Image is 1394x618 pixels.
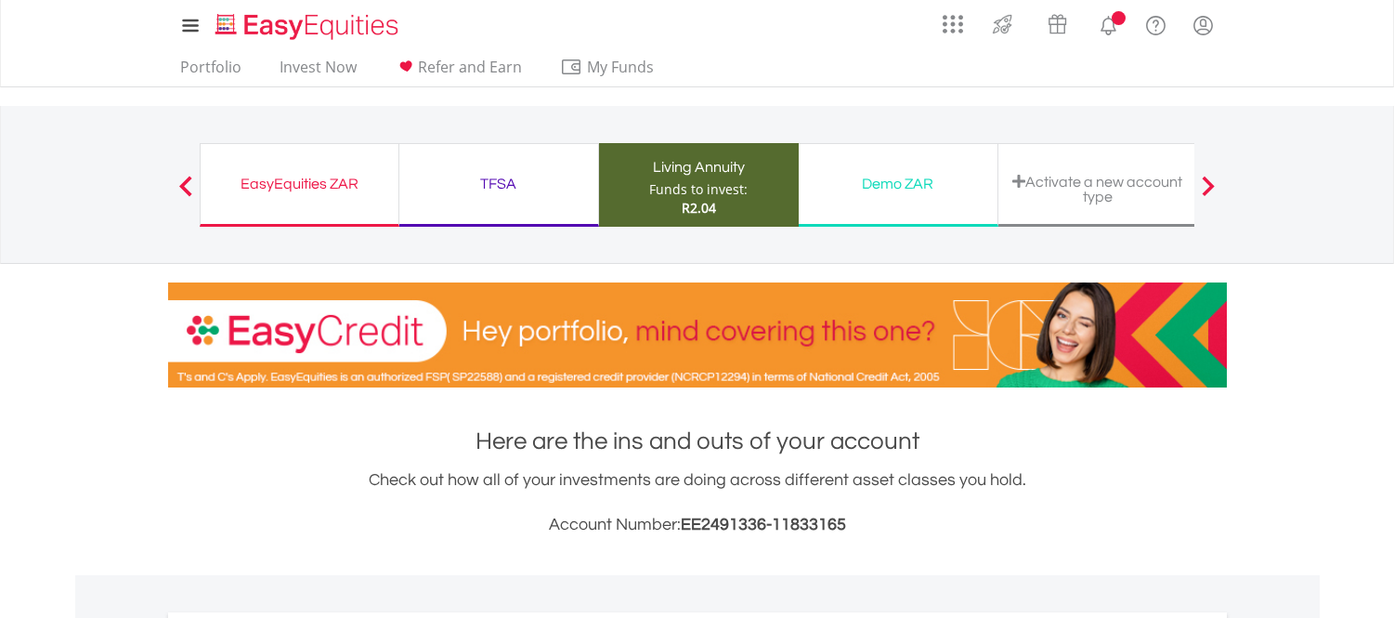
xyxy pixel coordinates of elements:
img: EasyEquities_Logo.png [212,11,406,42]
div: Funds to invest: [649,180,748,199]
a: My Profile [1179,5,1227,46]
a: Notifications [1085,5,1132,42]
img: vouchers-v2.svg [1042,9,1073,39]
div: Activate a new account type [1010,174,1186,204]
div: Check out how all of your investments are doing across different asset classes you hold. [168,467,1227,538]
a: Portfolio [173,58,249,86]
a: AppsGrid [931,5,975,34]
div: Living Annuity [610,154,788,180]
h3: Account Number: [168,512,1227,538]
a: Invest Now [272,58,364,86]
img: grid-menu-icon.svg [943,14,963,34]
a: FAQ's and Support [1132,5,1179,42]
span: EE2491336-11833165 [681,516,846,533]
span: Refer and Earn [418,57,522,77]
a: Refer and Earn [387,58,529,86]
img: thrive-v2.svg [987,9,1018,39]
h1: Here are the ins and outs of your account [168,425,1227,458]
div: Demo ZAR [810,171,986,197]
span: R2.04 [682,199,716,217]
div: EasyEquities ZAR [212,171,387,197]
img: EasyCredit Promotion Banner [168,283,1227,388]
div: TFSA [410,171,587,197]
a: Vouchers [1030,5,1085,39]
span: My Funds [560,55,682,79]
a: Home page [208,5,406,42]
